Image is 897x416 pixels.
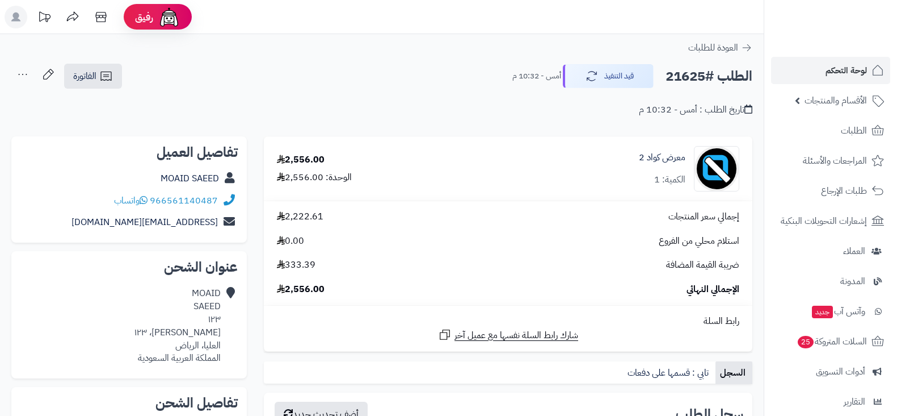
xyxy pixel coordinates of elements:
span: المراجعات والأسئلة [803,153,867,169]
a: إشعارات التحويلات البنكية [771,207,890,235]
a: [EMAIL_ADDRESS][DOMAIN_NAME] [71,215,218,229]
a: لوحة التحكم [771,57,890,84]
div: الوحدة: 2,556.00 [277,171,352,184]
span: 333.39 [277,259,315,272]
small: أمس - 10:32 م [512,70,561,82]
button: قيد التنفيذ [563,64,654,88]
h2: عنوان الشحن [20,260,238,274]
span: لوحة التحكم [826,63,867,78]
a: طلبات الإرجاع [771,177,890,205]
a: الفاتورة [64,64,122,89]
div: تاريخ الطلب : أمس - 10:32 م [639,103,752,117]
a: واتساب [114,194,148,207]
img: no_image-90x90.png [694,146,739,192]
span: التقارير [844,394,865,410]
a: وآتس آبجديد [771,298,890,325]
span: وآتس آب [811,303,865,319]
span: استلام محلي من الفروع [659,235,739,248]
h2: تفاصيل الشحن [20,396,238,410]
a: تحديثات المنصة [30,6,58,31]
a: 966561140487 [150,194,218,207]
h2: الطلب #21625 [666,65,752,88]
span: إجمالي سعر المنتجات [668,210,739,223]
div: الكمية: 1 [654,173,685,186]
span: 25 [798,336,814,348]
span: 2,222.61 [277,210,323,223]
a: العودة للطلبات [688,41,752,55]
a: شارك رابط السلة نفسها مع عميل آخر [438,328,578,342]
span: 2,556.00 [277,283,325,296]
a: الطلبات [771,117,890,144]
span: الطلبات [841,123,867,139]
h2: تفاصيل العميل [20,145,238,159]
a: أدوات التسويق [771,358,890,385]
a: المدونة [771,268,890,295]
span: الفاتورة [73,69,96,83]
a: المراجعات والأسئلة [771,147,890,174]
span: الأقسام والمنتجات [805,93,867,109]
span: السلات المتروكة [797,334,867,350]
a: السلات المتروكة25 [771,328,890,355]
div: MOAID SAEED ١٢٣ [PERSON_NAME]، ١٢٣ العليا، الرياض المملكة العربية السعودية [134,287,221,365]
span: رفيق [135,10,153,24]
span: شارك رابط السلة نفسها مع عميل آخر [454,329,578,342]
a: السجل [715,361,752,384]
span: طلبات الإرجاع [821,183,867,199]
a: العملاء [771,238,890,265]
span: العملاء [843,243,865,259]
div: 2,556.00 [277,153,325,167]
img: ai-face.png [158,6,180,28]
a: MOAID SAEED [161,172,219,185]
span: العودة للطلبات [688,41,738,55]
span: أدوات التسويق [816,364,865,380]
span: إشعارات التحويلات البنكية [781,213,867,229]
a: التقارير [771,388,890,415]
span: الإجمالي النهائي [687,283,739,296]
span: المدونة [840,273,865,289]
a: معرض كواد 2 [639,151,685,164]
span: 0.00 [277,235,304,248]
a: تابي : قسمها على دفعات [623,361,715,384]
span: جديد [812,306,833,318]
span: ضريبة القيمة المضافة [666,259,739,272]
div: رابط السلة [268,315,748,328]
